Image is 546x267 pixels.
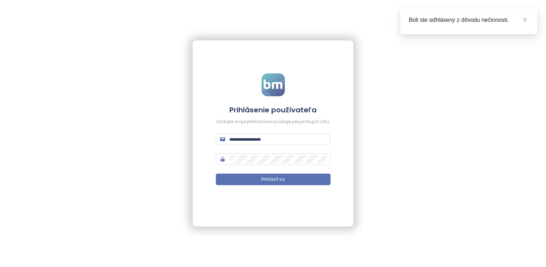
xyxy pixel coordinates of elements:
[216,174,331,185] button: Prihlásiť sa
[261,176,285,183] span: Prihlásiť sa
[409,16,529,24] div: Boli ste odhlásený z dôvodu nečinnosti.
[220,137,225,142] span: mail
[216,118,331,125] div: Zadajte svoje prihlasovacie údaje pre prístup k účtu.
[262,73,285,96] img: logo
[522,17,527,22] span: close
[216,105,331,115] h4: Prihlásenie používateľa
[220,157,225,162] span: lock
